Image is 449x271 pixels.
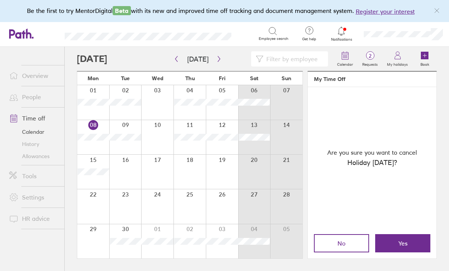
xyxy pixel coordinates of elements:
span: Wed [152,75,163,81]
a: Tools [3,168,64,184]
button: [DATE] [181,53,215,65]
span: Tue [121,75,130,81]
span: Beta [113,6,131,15]
div: Search [252,30,271,37]
a: Calendar [3,126,64,138]
span: Notifications [329,37,354,42]
span: Fri [219,75,226,81]
span: Sat [250,75,258,81]
span: Sun [282,75,291,81]
button: Register your interest [356,7,415,16]
a: Book [412,47,437,71]
button: Yes [375,234,430,252]
a: History [3,138,64,150]
span: Employee search [259,36,288,41]
label: Calendar [333,60,358,67]
span: Yes [398,240,408,247]
input: Filter by employee [263,52,323,66]
div: Are you sure you want to cancel [308,87,436,228]
span: Mon [88,75,99,81]
a: Overview [3,68,64,83]
a: 2Requests [358,47,382,71]
button: No [314,234,369,252]
a: HR advice [3,211,64,226]
span: 2 [358,53,382,59]
a: People [3,89,64,105]
a: Allowances [3,150,64,162]
span: Thu [185,75,195,81]
header: My Time Off [308,71,436,87]
span: No [338,240,346,247]
a: Settings [3,190,64,205]
label: Book [416,60,434,67]
a: Time off [3,111,64,126]
a: Notifications [329,26,354,42]
span: Holiday [DATE] ? [347,157,397,168]
a: My holidays [382,47,412,71]
span: Get help [297,37,322,41]
a: Calendar [333,47,358,71]
div: Be the first to try MentorDigital with its new and improved time off tracking and document manage... [27,6,422,16]
label: Requests [358,60,382,67]
label: My holidays [382,60,412,67]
